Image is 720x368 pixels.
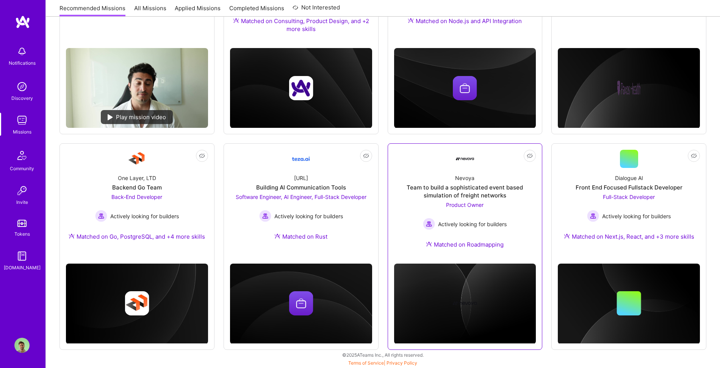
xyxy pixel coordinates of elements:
span: Product Owner [446,202,484,208]
div: Invite [16,198,28,206]
div: One Layer, LTD [118,174,156,182]
img: Company logo [125,291,149,315]
div: © 2025 ATeams Inc., All rights reserved. [45,345,720,364]
img: guide book [14,248,30,264]
a: Recommended Missions [59,4,125,17]
span: Actively looking for builders [110,212,179,220]
img: bell [14,44,30,59]
span: Full-Stack Developer [603,194,655,200]
img: Ateam Purple Icon [69,233,75,239]
img: cover [66,264,208,344]
img: Ateam Purple Icon [233,17,239,23]
div: Matched on Roadmapping [426,241,504,248]
div: Missions [13,128,31,136]
img: discovery [14,79,30,94]
div: Front End Focused Fullstack Developer [576,183,682,191]
div: Team to build a sophisticated event based simulation of freight networks [394,183,536,199]
img: Ateam Purple Icon [426,241,432,247]
a: User Avatar [13,338,31,353]
img: Company logo [453,76,477,100]
img: cover [558,48,700,129]
div: Community [10,165,34,172]
img: Actively looking for builders [259,210,271,222]
div: Matched on Consulting, Product Design, and +2 more skills [230,17,372,33]
img: Ateam Purple Icon [564,233,570,239]
div: Backend Go Team [112,183,162,191]
a: Not Interested [293,3,340,17]
i: icon EyeClosed [527,153,533,159]
div: Matched on Next.js, React, and +3 more skills [564,233,694,241]
div: Matched on Go, PostgreSQL, and +4 more skills [69,233,205,241]
img: Actively looking for builders [423,218,435,230]
div: Matched on Node.js and API Integration [408,17,522,25]
img: Invite [14,183,30,198]
img: Community [13,146,31,165]
a: Applied Missions [175,4,221,17]
div: Tokens [14,230,30,238]
div: Notifications [9,59,36,67]
img: Company logo [453,291,477,315]
a: Privacy Policy [387,360,417,366]
span: Back-End Developer [111,194,162,200]
div: Nevoya [455,174,474,182]
div: [DOMAIN_NAME] [4,264,41,272]
img: cover [394,264,536,344]
i: icon EyeClosed [199,153,205,159]
img: Company Logo [128,150,146,168]
img: teamwork [14,113,30,128]
img: Company logo [289,76,313,100]
span: Actively looking for builders [602,212,671,220]
div: Play mission video [101,110,173,124]
span: | [348,360,417,366]
img: play [108,114,113,120]
i: icon EyeClosed [363,153,369,159]
i: icon EyeClosed [691,153,697,159]
span: Software Engineer, AI Engineer, Full-Stack Developer [236,194,366,200]
a: Terms of Service [348,360,384,366]
div: Matched on Rust [274,233,327,241]
img: cover [394,48,536,128]
img: logo [15,15,30,29]
div: [URL] [294,174,308,182]
a: Dialogue AIFront End Focused Fullstack DeveloperFull-Stack Developer Actively looking for builder... [558,150,700,250]
img: Actively looking for builders [587,210,599,222]
a: Completed Missions [229,4,284,17]
img: Company Logo [292,150,310,168]
div: Building AI Communication Tools [256,183,346,191]
span: Actively looking for builders [274,212,343,220]
div: Dialogue AI [615,174,643,182]
img: No Mission [66,48,208,128]
a: Company Logo[URL]Building AI Communication ToolsSoftware Engineer, AI Engineer, Full-Stack Develo... [230,150,372,250]
img: cover [230,264,372,344]
img: Company logo [617,76,641,100]
span: Actively looking for builders [438,220,507,228]
img: Actively looking for builders [95,210,107,222]
img: cover [558,264,700,344]
img: Ateam Purple Icon [408,17,414,23]
img: Company Logo [456,157,474,160]
img: cover [230,48,372,128]
img: Ateam Purple Icon [274,233,280,239]
img: User Avatar [14,338,30,353]
a: Company LogoOne Layer, LTDBackend Go TeamBack-End Developer Actively looking for buildersActively... [66,150,208,250]
img: tokens [17,220,27,227]
a: Company LogoNevoyaTeam to build a sophisticated event based simulation of freight networksProduct... [394,150,536,258]
img: Company logo [289,291,313,315]
div: Discovery [11,94,33,102]
a: All Missions [134,4,166,17]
